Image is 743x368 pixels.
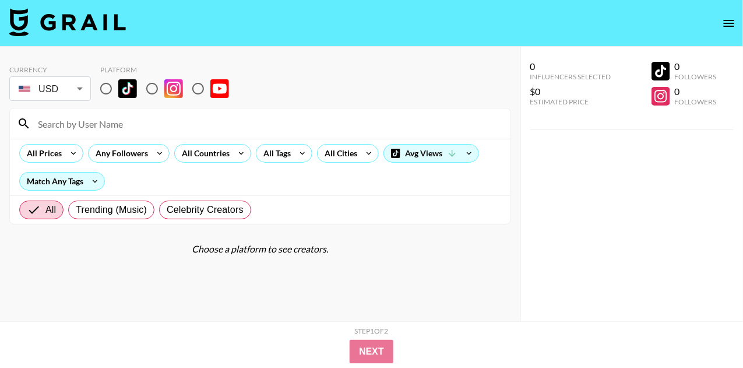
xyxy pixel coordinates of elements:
[318,145,360,162] div: All Cities
[20,145,64,162] div: All Prices
[12,79,89,99] div: USD
[675,72,717,81] div: Followers
[164,79,183,98] img: Instagram
[9,65,91,74] div: Currency
[210,79,229,98] img: YouTube
[175,145,232,162] div: All Countries
[530,61,611,72] div: 0
[350,340,393,363] button: Next
[717,12,741,35] button: open drawer
[384,145,478,162] div: Avg Views
[45,203,56,217] span: All
[530,86,611,97] div: $0
[355,327,389,335] div: Step 1 of 2
[9,8,126,36] img: Grail Talent
[100,65,238,74] div: Platform
[167,203,244,217] span: Celebrity Creators
[9,243,511,255] div: Choose a platform to see creators.
[675,61,717,72] div: 0
[530,97,611,106] div: Estimated Price
[76,203,147,217] span: Trending (Music)
[675,86,717,97] div: 0
[118,79,137,98] img: TikTok
[256,145,293,162] div: All Tags
[89,145,150,162] div: Any Followers
[530,72,611,81] div: Influencers Selected
[685,310,729,354] iframe: Drift Widget Chat Controller
[31,114,503,133] input: Search by User Name
[675,97,717,106] div: Followers
[20,173,104,190] div: Match Any Tags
